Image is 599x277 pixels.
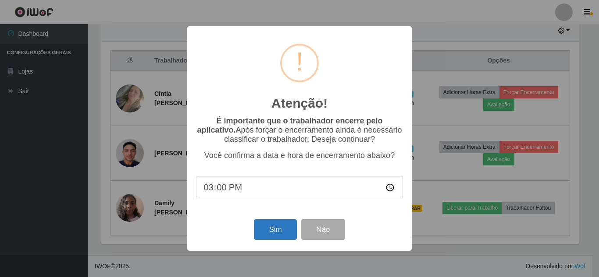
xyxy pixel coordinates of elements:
[196,116,403,144] p: Após forçar o encerramento ainda é necessário classificar o trabalhador. Deseja continuar?
[301,219,345,240] button: Não
[254,219,296,240] button: Sim
[197,116,382,134] b: É importante que o trabalhador encerre pelo aplicativo.
[271,95,328,111] h2: Atenção!
[196,151,403,160] p: Você confirma a data e hora de encerramento abaixo?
